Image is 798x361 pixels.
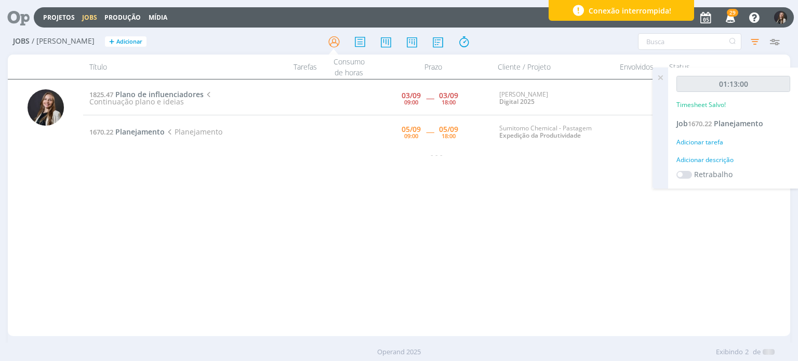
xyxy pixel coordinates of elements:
[727,9,738,17] span: 29
[82,13,97,22] a: Jobs
[83,149,790,160] div: - - -
[676,100,726,110] p: Timesheet Salvo!
[115,127,165,137] span: Planejamento
[439,92,458,99] div: 03/09
[774,11,787,24] img: L
[165,127,222,137] span: Planejamento
[402,92,421,99] div: 03/09
[676,155,790,165] div: Adicionar descrição
[109,36,114,47] span: +
[611,55,663,79] div: Envolvidos
[716,347,743,357] span: Exibindo
[145,14,170,22] button: Mídia
[89,127,113,137] span: 1670.22
[688,119,712,128] span: 1670.22
[323,55,375,79] div: Consumo de horas
[663,55,751,79] div: Status
[404,99,418,105] div: 09:00
[89,127,165,137] a: 1670.22Planejamento
[774,8,788,26] button: L
[439,126,458,133] div: 05/09
[499,97,535,106] a: Digital 2025
[745,347,749,357] span: 2
[402,126,421,133] div: 05/09
[13,37,30,46] span: Jobs
[116,38,142,45] span: Adicionar
[375,55,491,79] div: Prazo
[105,36,147,47] button: +Adicionar
[442,99,456,105] div: 18:00
[89,90,113,99] span: 1825.47
[404,133,418,139] div: 09:00
[426,93,434,103] span: -----
[104,13,141,22] a: Produção
[714,118,763,128] span: Planejamento
[426,127,434,137] span: -----
[28,89,64,126] img: L
[676,118,763,128] a: Job1670.22Planejamento
[442,133,456,139] div: 18:00
[638,33,741,50] input: Busca
[149,13,167,22] a: Mídia
[43,13,75,22] a: Projetos
[491,55,611,79] div: Cliente / Projeto
[753,347,761,357] span: de
[694,169,733,180] label: Retrabalho
[499,131,581,140] a: Expedição da Produtividade
[676,138,790,147] div: Adicionar tarefa
[32,37,95,46] span: / [PERSON_NAME]
[499,91,606,106] div: [PERSON_NAME]
[79,14,100,22] button: Jobs
[115,89,204,99] span: Plano de influenciadores
[719,8,740,27] button: 29
[101,14,144,22] button: Produção
[83,55,260,79] div: Título
[89,89,213,106] span: Continuação plano e ideias
[499,125,606,140] div: Sumitomo Chemical - Pastagem
[589,5,671,16] span: Conexão interrompida!
[89,89,204,99] a: 1825.47Plano de influenciadores
[40,14,78,22] button: Projetos
[261,55,323,79] div: Tarefas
